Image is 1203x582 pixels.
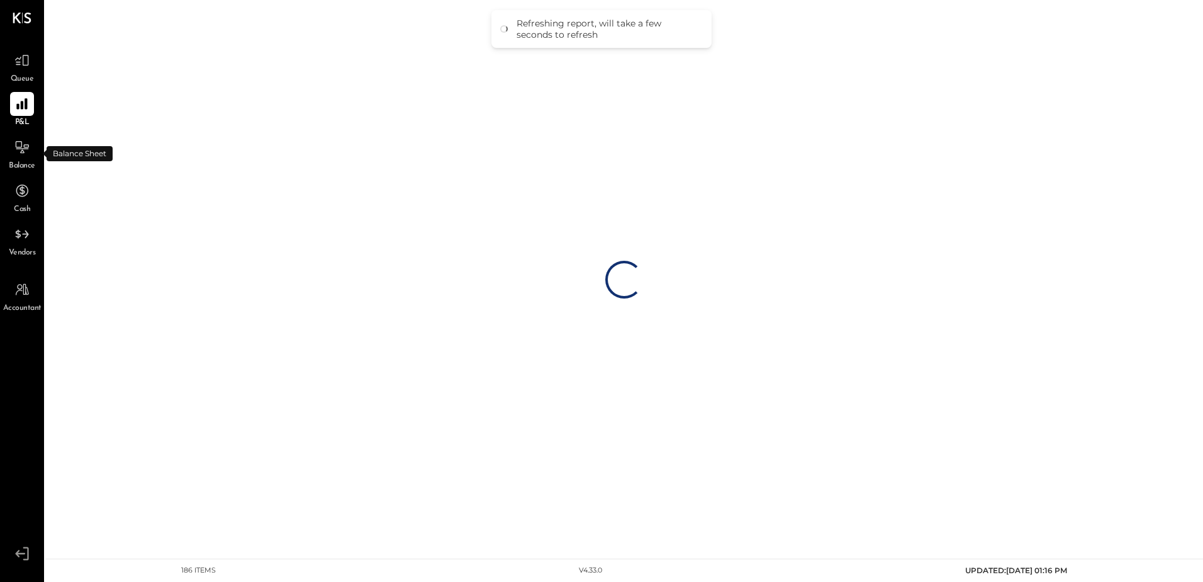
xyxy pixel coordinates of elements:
[965,566,1067,575] span: UPDATED: [DATE] 01:16 PM
[47,146,113,161] div: Balance Sheet
[181,566,216,576] div: 186 items
[15,117,30,128] span: P&L
[517,18,699,40] div: Refreshing report, will take a few seconds to refresh
[1,48,43,85] a: Queue
[1,92,43,128] a: P&L
[1,179,43,215] a: Cash
[3,303,42,314] span: Accountant
[1,135,43,172] a: Balance
[9,161,35,172] span: Balance
[14,204,30,215] span: Cash
[11,74,34,85] span: Queue
[9,248,36,259] span: Vendors
[1,222,43,259] a: Vendors
[1,278,43,314] a: Accountant
[579,566,602,576] div: v 4.33.0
